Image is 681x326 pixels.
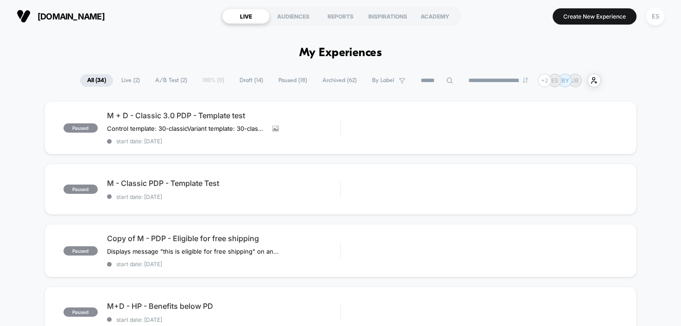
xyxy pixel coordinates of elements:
p: ES [551,77,558,84]
div: REPORTS [317,9,364,24]
span: start date: [DATE] [107,138,340,145]
img: Visually logo [17,9,31,23]
span: M+D - HP - Benefits below PD [107,301,340,311]
span: start date: [DATE] [107,193,340,200]
span: paused [63,246,98,256]
h1: My Experiences [299,46,382,60]
span: Live ( 2 ) [114,74,147,87]
span: Copy of M - PDP - Eligible for free shipping [107,234,340,243]
span: paused [63,185,98,194]
div: AUDIENCES [270,9,317,24]
button: ES [643,7,667,26]
img: end [523,77,528,83]
span: Paused ( 18 ) [271,74,314,87]
div: INSPIRATIONS [364,9,411,24]
span: Control template: 30-classicVariant template: 30-classic-a-b [107,125,265,132]
span: [DOMAIN_NAME] [38,12,105,21]
span: A/B Test ( 2 ) [148,74,194,87]
div: + 2 [538,74,551,87]
button: [DOMAIN_NAME] [14,9,107,24]
span: M + D - Classic 3.0 PDP - Template test [107,111,340,120]
p: BY [561,77,569,84]
div: LIVE [222,9,270,24]
span: M - Classic PDP - Template Test [107,179,340,188]
div: ACADEMY [411,9,459,24]
span: Draft ( 14 ) [233,74,270,87]
div: ES [646,7,664,26]
span: Displays message "this is eligible for free shipping" on any product page over $99 (in the [GEOGR... [107,248,279,255]
p: JB [572,77,579,84]
span: paused [63,123,98,133]
span: By Label [372,77,394,84]
span: paused [63,307,98,317]
span: Archived ( 62 ) [315,74,364,87]
span: start date: [DATE] [107,316,340,323]
button: Create New Experience [553,8,637,25]
span: All ( 34 ) [80,74,113,87]
span: start date: [DATE] [107,261,340,268]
